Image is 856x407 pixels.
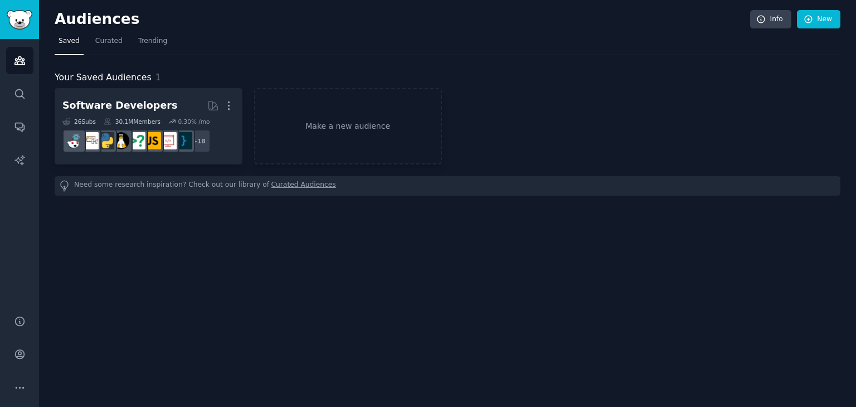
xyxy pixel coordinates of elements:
[55,32,84,55] a: Saved
[55,11,750,28] h2: Audiences
[104,118,160,125] div: 30.1M Members
[97,132,114,149] img: Python
[59,36,80,46] span: Saved
[81,132,99,149] img: learnpython
[187,129,211,153] div: + 18
[62,118,96,125] div: 26 Sub s
[144,132,161,149] img: javascript
[55,176,840,196] div: Need some research inspiration? Check out our library of
[159,132,177,149] img: webdev
[62,99,177,113] div: Software Developers
[134,32,171,55] a: Trending
[55,71,152,85] span: Your Saved Audiences
[138,36,167,46] span: Trending
[66,132,83,149] img: reactjs
[175,132,192,149] img: programming
[750,10,791,29] a: Info
[128,132,145,149] img: cscareerquestions
[91,32,127,55] a: Curated
[7,10,32,30] img: GummySearch logo
[797,10,840,29] a: New
[55,88,242,164] a: Software Developers26Subs30.1MMembers0.30% /mo+18programmingwebdevjavascriptcscareerquestionslinu...
[155,72,161,83] span: 1
[254,88,442,164] a: Make a new audience
[113,132,130,149] img: linux
[271,180,336,192] a: Curated Audiences
[178,118,210,125] div: 0.30 % /mo
[95,36,123,46] span: Curated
